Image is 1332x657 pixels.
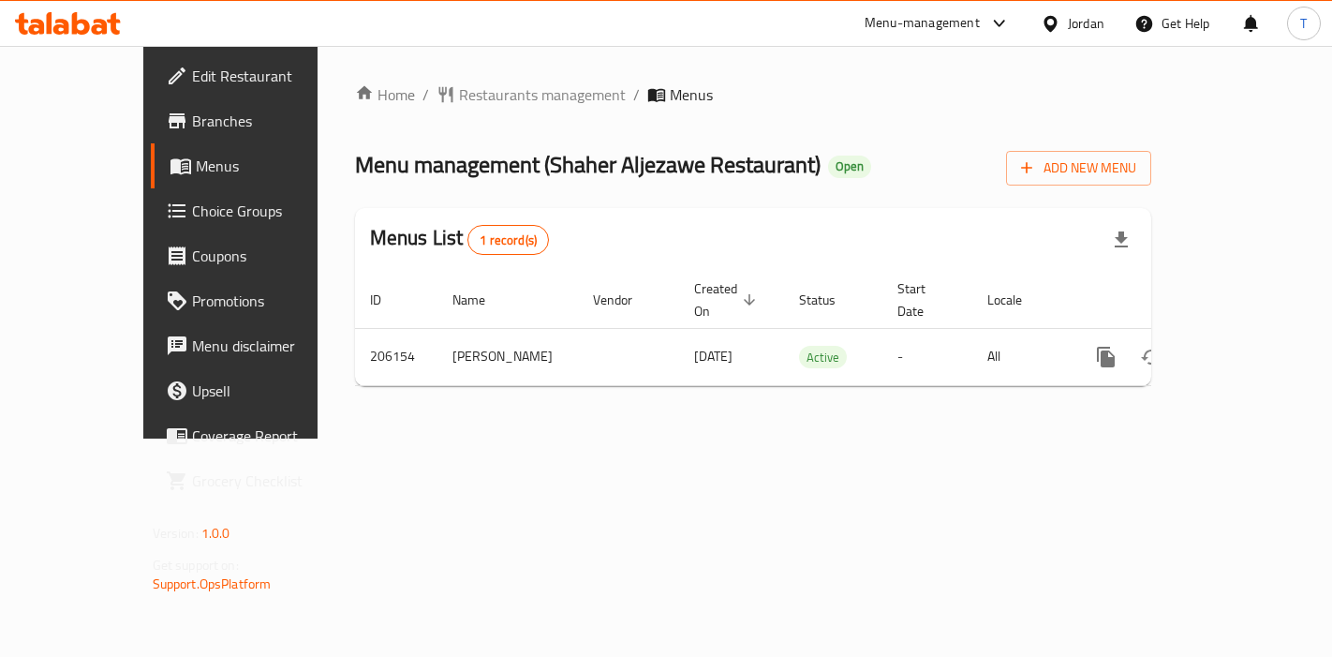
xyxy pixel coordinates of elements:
[151,323,365,368] a: Menu disclaimer
[1300,13,1307,34] span: T
[192,65,350,87] span: Edit Restaurant
[897,277,950,322] span: Start Date
[370,224,549,255] h2: Menus List
[192,425,350,447] span: Coverage Report
[192,290,350,312] span: Promotions
[882,328,972,385] td: -
[799,289,860,311] span: Status
[151,98,365,143] a: Branches
[1021,157,1136,180] span: Add New Menu
[828,156,871,178] div: Open
[422,83,429,106] li: /
[151,458,365,503] a: Grocery Checklist
[1099,217,1144,262] div: Export file
[828,158,871,174] span: Open
[593,289,657,311] span: Vendor
[355,328,437,385] td: 206154
[151,413,365,458] a: Coverage Report
[153,572,272,596] a: Support.OpsPlatform
[192,470,350,492] span: Grocery Checklist
[468,231,548,249] span: 1 record(s)
[151,368,365,413] a: Upsell
[459,83,626,106] span: Restaurants management
[192,110,350,132] span: Branches
[1069,272,1279,329] th: Actions
[355,83,415,106] a: Home
[437,328,578,385] td: [PERSON_NAME]
[437,83,626,106] a: Restaurants management
[972,328,1069,385] td: All
[151,278,365,323] a: Promotions
[467,225,549,255] div: Total records count
[192,200,350,222] span: Choice Groups
[670,83,713,106] span: Menus
[865,12,980,35] div: Menu-management
[799,346,847,368] div: Active
[1068,13,1104,34] div: Jordan
[355,83,1152,106] nav: breadcrumb
[370,289,406,311] span: ID
[452,289,510,311] span: Name
[192,245,350,267] span: Coupons
[987,289,1046,311] span: Locale
[151,233,365,278] a: Coupons
[1084,335,1129,380] button: more
[694,344,733,368] span: [DATE]
[694,277,762,322] span: Created On
[151,53,365,98] a: Edit Restaurant
[633,83,640,106] li: /
[192,380,350,402] span: Upsell
[799,347,847,368] span: Active
[196,155,350,177] span: Menus
[201,521,230,545] span: 1.0.0
[153,521,199,545] span: Version:
[153,553,239,577] span: Get support on:
[355,272,1279,386] table: enhanced table
[1006,151,1151,186] button: Add New Menu
[1129,335,1174,380] button: Change Status
[192,335,350,357] span: Menu disclaimer
[151,143,365,188] a: Menus
[355,143,821,186] span: Menu management ( Shaher Aljezawe Restaurant )
[151,188,365,233] a: Choice Groups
